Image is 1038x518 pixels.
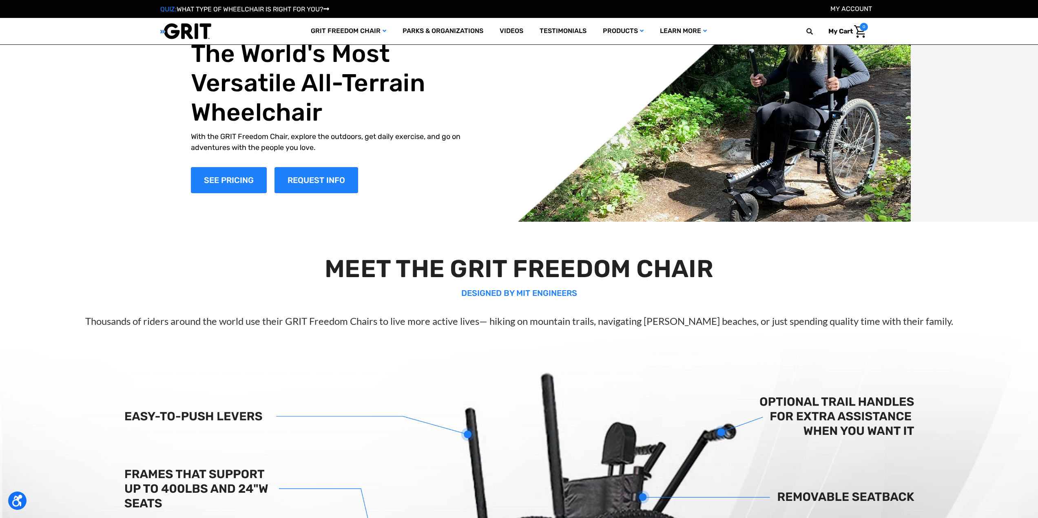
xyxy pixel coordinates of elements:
a: Parks & Organizations [394,18,491,44]
a: Slide number 1, Request Information [274,167,358,193]
a: Shop Now [191,167,267,193]
h2: MEET THE GRIT FREEDOM CHAIR [26,254,1012,284]
img: GRIT All-Terrain Wheelchair and Mobility Equipment [160,23,211,40]
a: Cart with 0 items [822,23,868,40]
a: Account [830,5,872,13]
a: GRIT Freedom Chair [303,18,394,44]
p: Thousands of riders around the world use their GRIT Freedom Chairs to live more active lives— hik... [26,314,1012,328]
a: Testimonials [531,18,595,44]
a: QUIZ:WHAT TYPE OF WHEELCHAIR IS RIGHT FOR YOU? [160,5,329,13]
h1: The World's Most Versatile All-Terrain Wheelchair [191,39,479,127]
span: My Cart [828,27,853,35]
p: With the GRIT Freedom Chair, explore the outdoors, get daily exercise, and go on adventures with ... [191,131,479,153]
a: Videos [491,18,531,44]
input: Search [810,23,822,40]
a: Products [595,18,652,44]
img: Cart [854,25,866,38]
span: 0 [860,23,868,31]
span: QUIZ: [160,5,177,13]
a: Learn More [652,18,715,44]
p: DESIGNED BY MIT ENGINEERS [26,287,1012,299]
